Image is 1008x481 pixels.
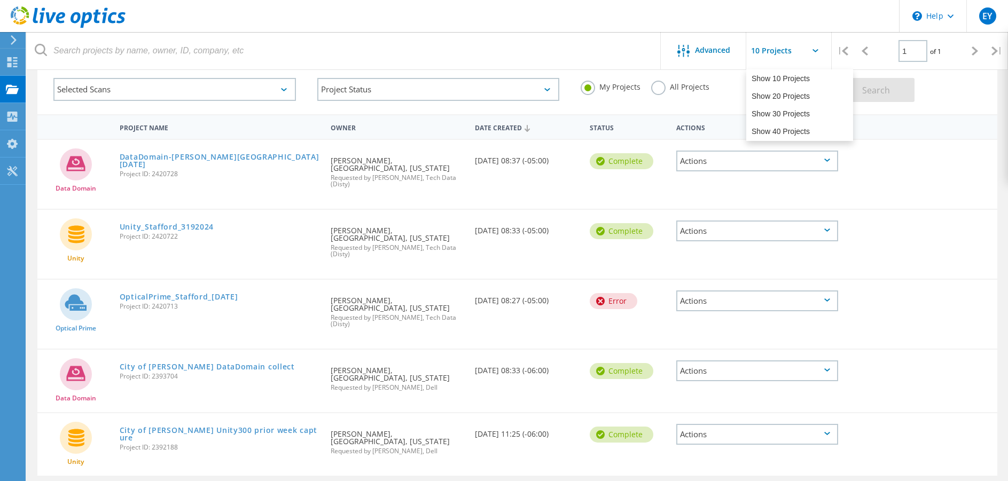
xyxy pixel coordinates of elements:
div: Project Name [114,117,325,137]
div: Complete [590,153,653,169]
span: Advanced [695,46,730,54]
div: [DATE] 08:37 (-05:00) [470,140,585,175]
span: Unity [67,255,84,262]
div: Selected Scans [53,78,296,101]
span: Project ID: 2392188 [120,444,320,451]
div: [PERSON_NAME], [GEOGRAPHIC_DATA], [US_STATE] [325,350,470,401]
div: Date Created [470,117,585,137]
div: Show 20 Projects [747,88,853,105]
div: Show 10 Projects [747,70,853,88]
span: Requested by [PERSON_NAME], Tech Data (Disty) [331,245,464,257]
span: Requested by [PERSON_NAME], Dell [331,384,464,391]
span: of 1 [930,47,941,56]
div: Actions [676,424,838,445]
div: Error [590,293,637,309]
span: Project ID: 2420722 [120,233,320,240]
div: Actions [676,220,838,241]
div: Actions [671,117,843,137]
span: Unity [67,459,84,465]
div: Status [584,117,671,137]
a: DataDomain-[PERSON_NAME][GEOGRAPHIC_DATA][DATE] [120,153,320,168]
a: OpticalPrime_Stafford_[DATE] [120,293,238,301]
input: Search projects by name, owner, ID, company, etc [27,32,661,69]
span: Project ID: 2420713 [120,303,320,310]
div: [DATE] 08:33 (-06:00) [470,350,585,385]
div: [PERSON_NAME], [GEOGRAPHIC_DATA], [US_STATE] [325,210,470,268]
label: My Projects [581,81,640,91]
div: Complete [590,427,653,443]
div: [DATE] 08:33 (-05:00) [470,210,585,245]
a: City of [PERSON_NAME] Unity300 prior week capture [120,427,320,441]
a: Unity_Stafford_3192024 [120,223,214,231]
span: Project ID: 2393704 [120,373,320,380]
div: [DATE] 11:25 (-06:00) [470,413,585,448]
span: EY [982,12,992,20]
label: All Projects [651,81,709,91]
span: Search [862,84,890,96]
div: | [986,32,1008,70]
div: Actions [676,360,838,381]
div: Show 40 Projects [747,123,853,140]
div: [PERSON_NAME], [GEOGRAPHIC_DATA], [US_STATE] [325,413,470,465]
span: Requested by [PERSON_NAME], Tech Data (Disty) [331,175,464,187]
div: Complete [590,223,653,239]
span: Data Domain [56,185,96,192]
div: | [832,32,854,70]
div: Show 30 Projects [747,105,853,123]
div: Actions [676,290,838,311]
a: City of [PERSON_NAME] DataDomain collect [120,363,295,370]
div: Project Status [317,78,560,101]
div: Complete [590,363,653,379]
div: Actions [676,151,838,171]
div: [DATE] 08:27 (-05:00) [470,280,585,315]
span: Data Domain [56,395,96,401]
button: Search [834,78,915,102]
span: Project ID: 2420728 [120,171,320,177]
span: Optical Prime [56,325,96,332]
span: Requested by [PERSON_NAME], Dell [331,448,464,454]
span: Requested by [PERSON_NAME], Tech Data (Disty) [331,314,464,327]
div: Owner [325,117,470,137]
div: [PERSON_NAME], [GEOGRAPHIC_DATA], [US_STATE] [325,280,470,338]
svg: \n [912,11,922,21]
div: [PERSON_NAME], [GEOGRAPHIC_DATA], [US_STATE] [325,140,470,198]
a: Live Optics Dashboard [11,22,126,30]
